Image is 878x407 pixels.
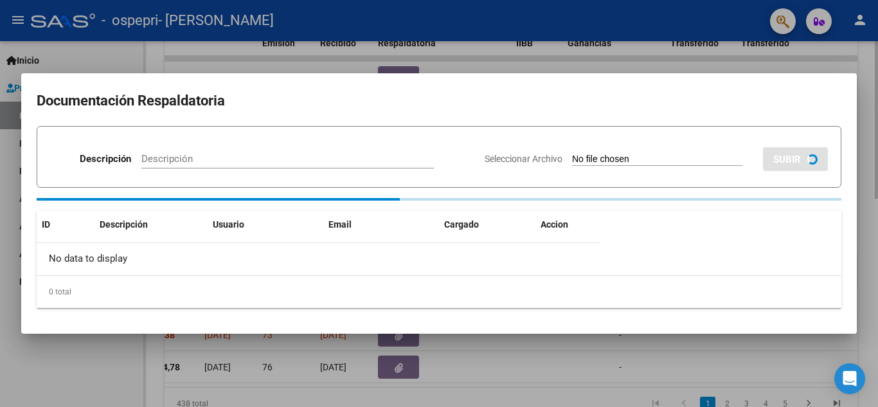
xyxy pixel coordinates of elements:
span: Descripción [100,219,148,230]
span: ID [42,219,50,230]
span: SUBIR [773,154,801,165]
span: Email [328,219,352,230]
div: No data to display [37,243,600,275]
p: Descripción [80,152,131,167]
datatable-header-cell: Cargado [439,211,535,239]
div: Open Intercom Messenger [834,363,865,394]
datatable-header-cell: Usuario [208,211,323,239]
span: Cargado [444,219,479,230]
span: Accion [541,219,568,230]
div: 0 total [37,276,841,308]
datatable-header-cell: Email [323,211,439,239]
datatable-header-cell: Accion [535,211,600,239]
span: Seleccionar Archivo [485,154,562,164]
datatable-header-cell: ID [37,211,94,239]
span: Usuario [213,219,244,230]
button: SUBIR [763,147,828,171]
h2: Documentación Respaldatoria [37,89,841,113]
datatable-header-cell: Descripción [94,211,208,239]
